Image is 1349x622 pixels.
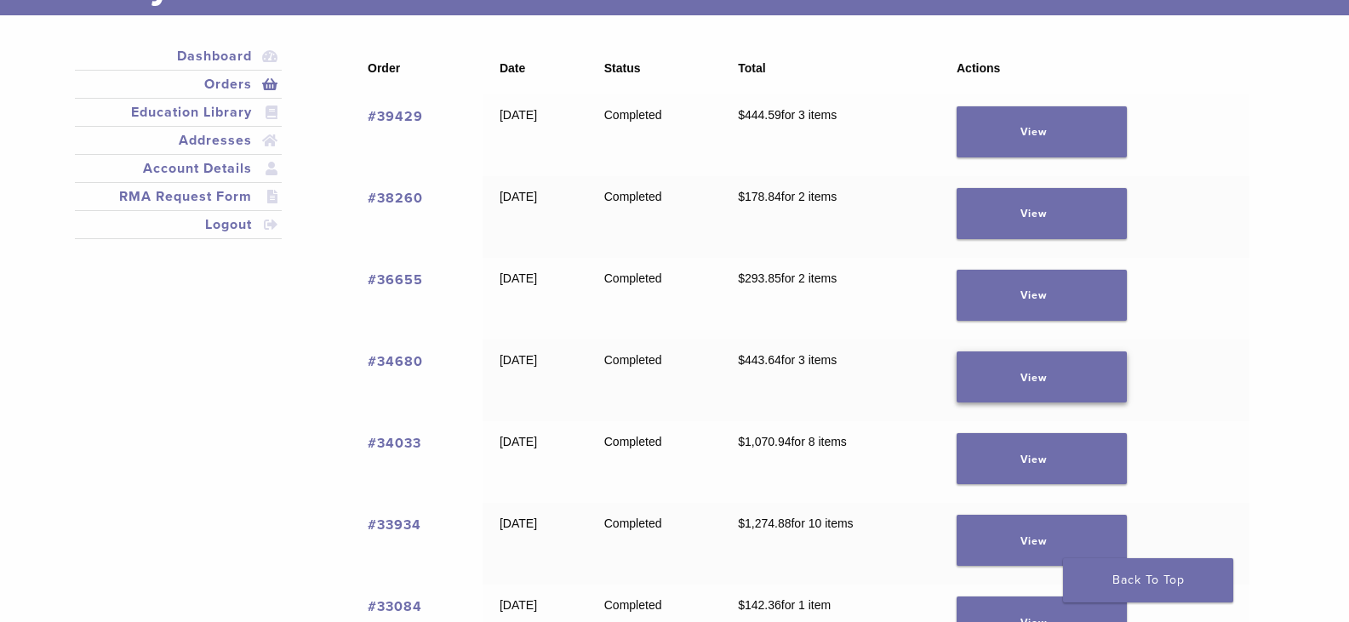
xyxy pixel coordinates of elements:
[738,108,745,122] span: $
[957,270,1127,321] a: View order 36655
[500,61,525,75] span: Date
[587,503,721,585] td: Completed
[500,190,537,203] time: [DATE]
[78,214,279,235] a: Logout
[721,176,940,258] td: for 2 items
[738,271,745,285] span: $
[738,516,791,530] span: 1,274.88
[738,598,781,612] span: 142.36
[738,516,745,530] span: $
[368,271,423,288] a: View order number 36655
[587,258,721,340] td: Completed
[587,340,721,421] td: Completed
[721,94,940,176] td: for 3 items
[78,186,279,207] a: RMA Request Form
[587,421,721,503] td: Completed
[78,74,279,94] a: Orders
[738,61,765,75] span: Total
[738,190,745,203] span: $
[78,130,279,151] a: Addresses
[368,190,423,207] a: View order number 38260
[721,340,940,421] td: for 3 items
[738,108,781,122] span: 444.59
[78,46,279,66] a: Dashboard
[78,158,279,179] a: Account Details
[738,353,745,367] span: $
[738,435,791,448] span: 1,070.94
[587,94,721,176] td: Completed
[78,102,279,123] a: Education Library
[721,421,940,503] td: for 8 items
[738,271,781,285] span: 293.85
[738,598,745,612] span: $
[1063,558,1233,602] a: Back To Top
[957,61,1000,75] span: Actions
[368,353,423,370] a: View order number 34680
[368,598,422,615] a: View order number 33084
[500,353,537,367] time: [DATE]
[500,598,537,612] time: [DATE]
[75,43,283,260] nav: Account pages
[957,188,1127,239] a: View order 38260
[957,106,1127,157] a: View order 39429
[500,108,537,122] time: [DATE]
[957,515,1127,566] a: View order 33934
[721,503,940,585] td: for 10 items
[500,516,537,530] time: [DATE]
[500,271,537,285] time: [DATE]
[738,353,781,367] span: 443.64
[738,190,781,203] span: 178.84
[957,433,1127,484] a: View order 34033
[721,258,940,340] td: for 2 items
[368,61,400,75] span: Order
[957,351,1127,402] a: View order 34680
[368,435,421,452] a: View order number 34033
[368,108,423,125] a: View order number 39429
[587,176,721,258] td: Completed
[368,516,421,534] a: View order number 33934
[604,61,641,75] span: Status
[738,435,745,448] span: $
[500,435,537,448] time: [DATE]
